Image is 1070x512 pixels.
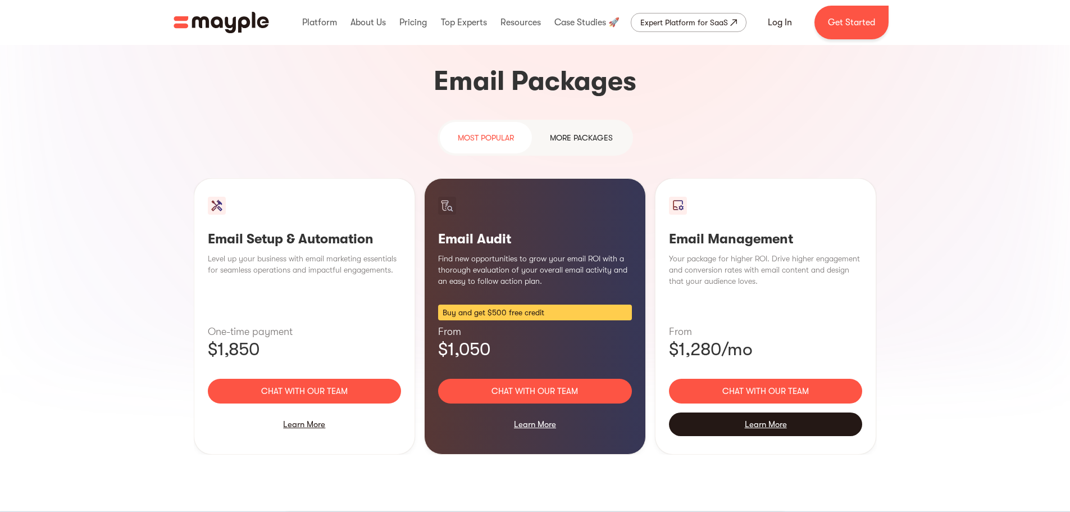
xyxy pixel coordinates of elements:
div: Resources [498,4,544,40]
p: Level up your business with email marketing essentials for seamless operations and impactful enga... [208,253,402,275]
div: Learn More [438,413,632,436]
a: Chat with our team [208,379,402,404]
h3: Email Setup & Automation [208,230,402,247]
p: From [669,325,863,338]
div: Top Experts [438,4,490,40]
div: more packages [550,131,613,144]
a: Chat with our team [669,379,863,404]
div: Learn More [669,413,863,436]
a: home [174,12,269,33]
p: $1,280/mo [669,338,863,361]
h3: Email Audit [438,230,632,247]
p: Your package for higher ROI. Drive higher engagement and conversion rates with email content and ... [669,253,863,287]
div: Buy and get $500 free credit [438,305,632,320]
p: $1,850 [208,338,402,361]
p: $1,050 [438,338,632,361]
div: Pricing [397,4,430,40]
p: One-time payment [208,325,402,338]
div: Expert Platform for SaaS [640,16,728,29]
a: Log In [754,9,805,36]
a: Get Started [814,6,889,39]
iframe: Chat Widget [1014,458,1070,512]
div: Platform [299,4,340,40]
h3: Email Packages [194,64,877,99]
div: Learn More [208,413,402,436]
a: Expert Platform for SaaS [631,13,746,32]
h3: Email Management [669,230,863,247]
p: Find new opportunities to grow your email ROI with a thorough evaluation of your overall email ac... [438,253,632,287]
div: most popular [458,131,514,144]
p: From [438,325,632,338]
img: Mayple logo [174,12,269,33]
div: About Us [348,4,389,40]
a: Chat with our team [438,379,632,404]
